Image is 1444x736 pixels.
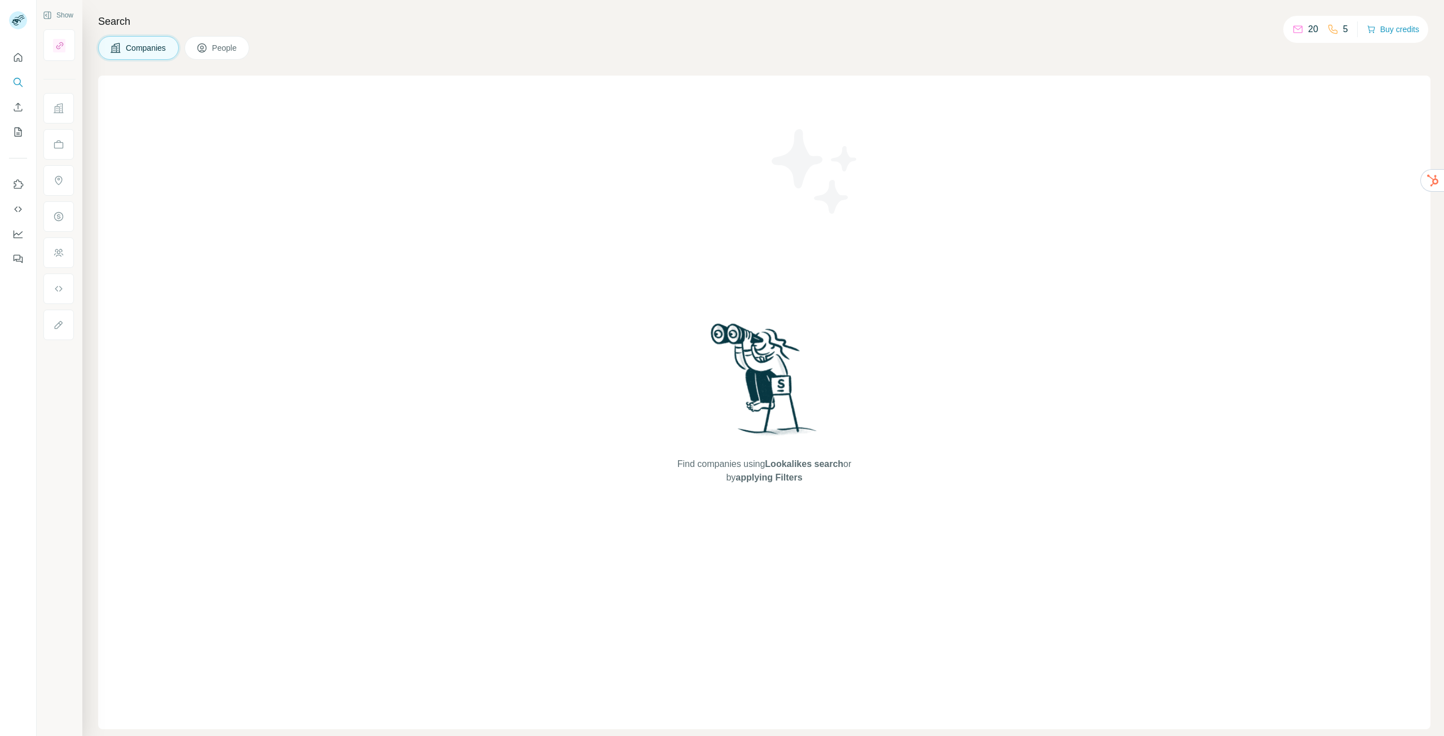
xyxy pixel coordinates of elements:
button: Buy credits [1367,21,1419,37]
span: Companies [126,42,167,54]
button: Enrich CSV [9,97,27,117]
button: Feedback [9,249,27,269]
h4: Search [98,14,1430,29]
button: Show [35,7,81,24]
button: My lists [9,122,27,142]
span: Find companies using or by [674,457,855,484]
button: Dashboard [9,224,27,244]
button: Use Surfe API [9,199,27,219]
button: Search [9,72,27,92]
button: Quick start [9,47,27,68]
span: Lookalikes search [765,459,843,469]
span: People [212,42,238,54]
p: 20 [1308,23,1318,36]
p: 5 [1343,23,1348,36]
img: Surfe Illustration - Stars [764,121,866,222]
button: Use Surfe on LinkedIn [9,174,27,195]
span: applying Filters [736,473,802,482]
img: Surfe Illustration - Woman searching with binoculars [706,320,823,446]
